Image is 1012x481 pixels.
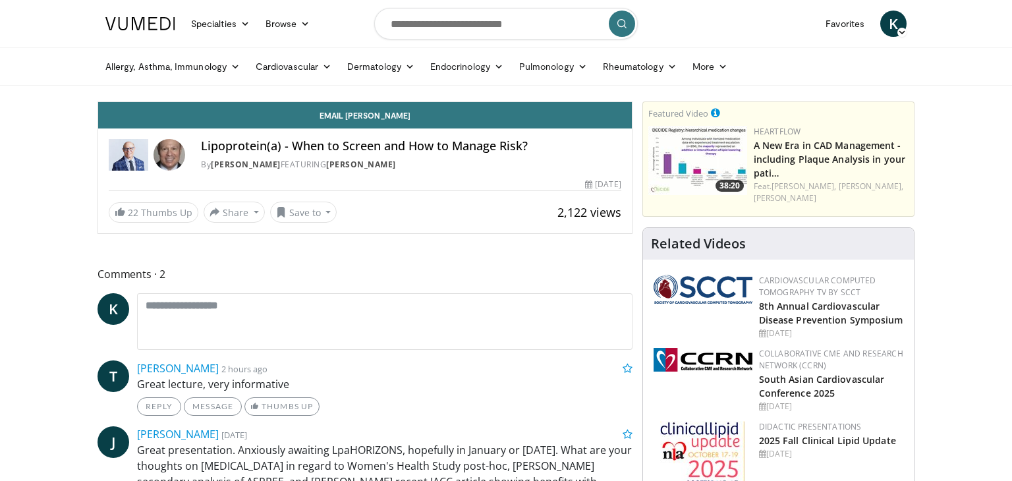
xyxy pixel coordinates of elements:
[184,397,242,416] a: Message
[258,11,318,37] a: Browse
[221,363,267,375] small: 2 hours ago
[654,275,752,304] img: 51a70120-4f25-49cc-93a4-67582377e75f.png.150x105_q85_autocrop_double_scale_upscale_version-0.2.png
[98,266,632,283] span: Comments 2
[839,181,903,192] a: [PERSON_NAME],
[204,202,265,223] button: Share
[880,11,907,37] a: K
[754,192,816,204] a: [PERSON_NAME]
[754,126,801,137] a: Heartflow
[759,401,903,412] div: [DATE]
[759,373,885,399] a: South Asian Cardiovascular Conference 2025
[759,300,903,326] a: 8th Annual Cardiovascular Disease Prevention Symposium
[685,53,735,80] a: More
[137,376,632,392] p: Great lecture, very informative
[654,348,752,372] img: a04ee3ba-8487-4636-b0fb-5e8d268f3737.png.150x105_q85_autocrop_double_scale_upscale_version-0.2.png
[422,53,511,80] a: Endocrinology
[98,426,129,458] a: J
[759,275,876,298] a: Cardiovascular Computed Tomography TV by SCCT
[270,202,337,223] button: Save to
[137,427,219,441] a: [PERSON_NAME]
[109,139,148,171] img: Dr. Robert S. Rosenson
[326,159,396,170] a: [PERSON_NAME]
[339,53,422,80] a: Dermatology
[648,126,747,195] img: 738d0e2d-290f-4d89-8861-908fb8b721dc.150x105_q85_crop-smart_upscale.jpg
[109,202,198,223] a: 22 Thumbs Up
[201,139,621,154] h4: Lipoprotein(a) - When to Screen and How to Manage Risk?
[105,17,175,30] img: VuMedi Logo
[759,348,903,371] a: Collaborative CME and Research Network (CCRN)
[244,397,319,416] a: Thumbs Up
[818,11,872,37] a: Favorites
[154,139,185,171] img: Avatar
[98,360,129,392] a: T
[648,126,747,195] a: 38:20
[511,53,595,80] a: Pulmonology
[211,159,281,170] a: [PERSON_NAME]
[759,448,903,460] div: [DATE]
[221,429,247,441] small: [DATE]
[201,159,621,171] div: By FEATURING
[374,8,638,40] input: Search topics, interventions
[759,421,903,433] div: Didactic Presentations
[759,327,903,339] div: [DATE]
[183,11,258,37] a: Specialties
[128,206,138,219] span: 22
[585,179,621,190] div: [DATE]
[137,361,219,376] a: [PERSON_NAME]
[595,53,685,80] a: Rheumatology
[651,236,746,252] h4: Related Videos
[754,181,909,204] div: Feat.
[98,53,248,80] a: Allergy, Asthma, Immunology
[716,180,744,192] span: 38:20
[648,107,708,119] small: Featured Video
[248,53,339,80] a: Cardiovascular
[137,397,181,416] a: Reply
[754,139,905,179] a: A New Era in CAD Management - including Plaque Analysis in your pati…
[98,293,129,325] a: K
[98,102,632,128] a: Email [PERSON_NAME]
[759,434,896,447] a: 2025 Fall Clinical Lipid Update
[772,181,836,192] a: [PERSON_NAME],
[557,204,621,220] span: 2,122 views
